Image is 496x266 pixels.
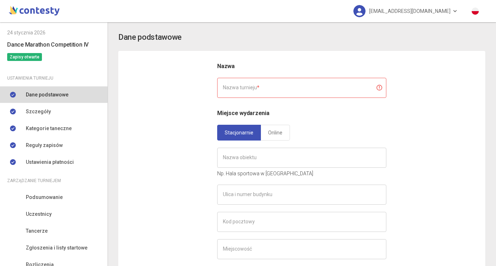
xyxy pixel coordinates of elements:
[26,124,72,132] span: Kategorie taneczne
[217,170,386,177] p: Np. Hala sportowa w [GEOGRAPHIC_DATA]
[217,63,235,70] span: Nazwa
[26,227,48,235] span: Tancerze
[26,91,68,99] span: Dane podstawowe
[26,108,51,115] span: Szczegóły
[118,31,182,44] h3: Dane podstawowe
[26,141,63,149] span: Reguły zapisów
[217,125,261,141] a: Stacjonarnie
[261,125,290,141] a: Online
[7,29,100,37] div: 24 stycznia 2026
[26,193,63,201] span: Podsumowanie
[7,74,100,82] div: Ustawienia turnieju
[7,177,61,185] span: Zarządzanie turniejem
[217,110,270,117] span: Miejsce wydarzenia
[118,31,485,44] app-title: settings-basic.title
[26,244,87,252] span: Zgłoszenia i listy startowe
[7,40,100,49] h6: Dance Marathon Competition IV
[369,4,450,19] span: [EMAIL_ADDRESS][DOMAIN_NAME]
[26,210,52,218] span: Uczestnicy
[7,53,42,61] span: Zapisy otwarte
[26,158,74,166] span: Ustawienia płatności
